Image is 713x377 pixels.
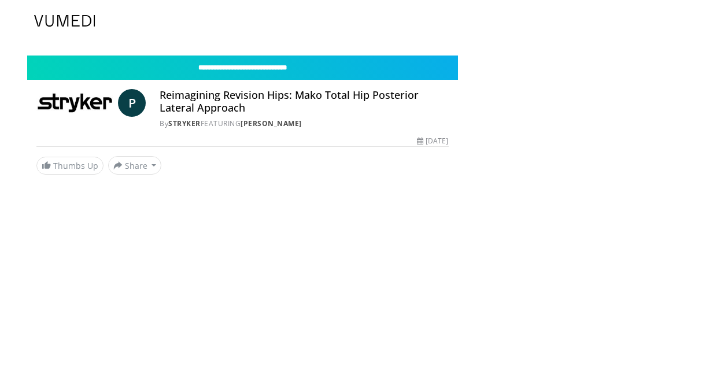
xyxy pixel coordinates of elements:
a: [PERSON_NAME] [241,119,302,128]
div: By FEATURING [160,119,448,129]
button: Share [108,156,162,175]
img: VuMedi Logo [34,15,95,27]
div: [DATE] [417,136,448,146]
a: P [118,89,146,117]
a: Stryker [168,119,201,128]
a: Thumbs Up [36,157,104,175]
h4: Reimagining Revision Hips: Mako Total Hip Posterior Lateral Approach [160,89,448,114]
img: Stryker [36,89,114,117]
